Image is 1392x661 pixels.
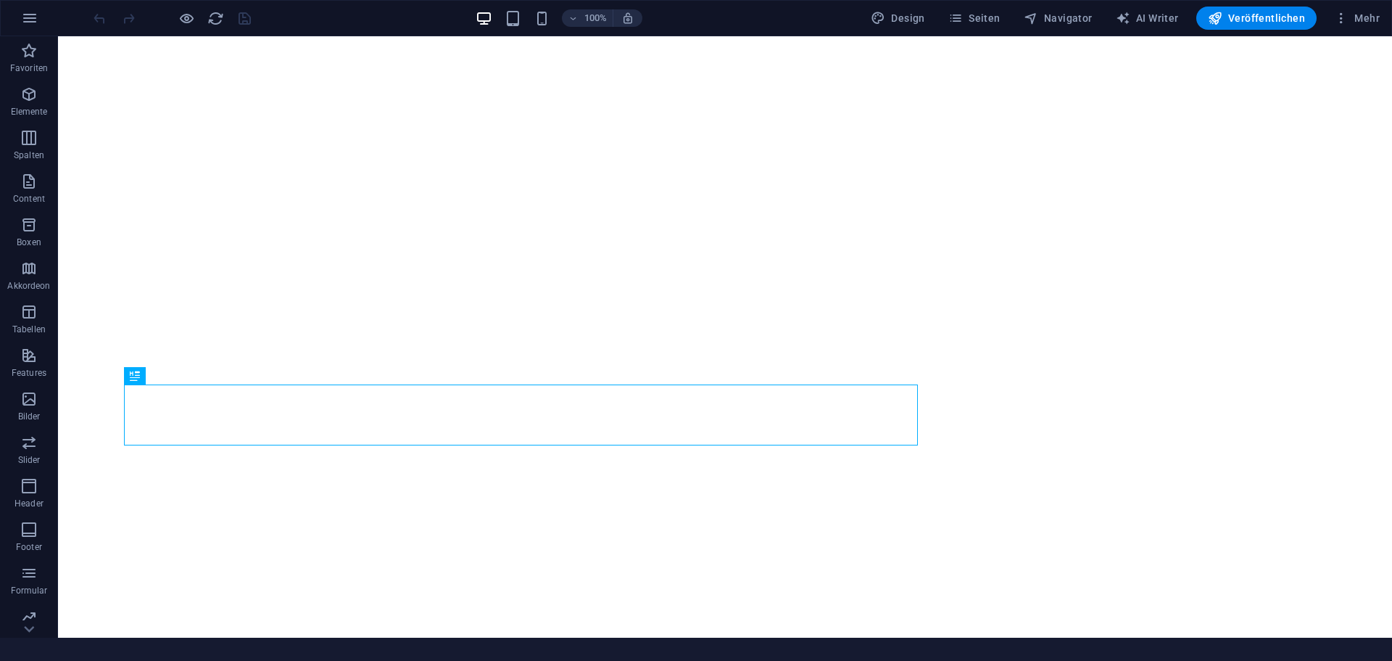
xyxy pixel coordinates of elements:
[12,324,46,335] p: Tabellen
[18,454,41,466] p: Slider
[14,149,44,161] p: Spalten
[10,62,48,74] p: Favoriten
[1334,11,1380,25] span: Mehr
[18,411,41,422] p: Bilder
[584,9,607,27] h6: 100%
[562,9,613,27] button: 100%
[1208,11,1305,25] span: Veröffentlichen
[1196,7,1317,30] button: Veröffentlichen
[178,9,195,27] button: Klicke hier, um den Vorschau-Modus zu verlassen
[1110,7,1185,30] button: AI Writer
[865,7,931,30] button: Design
[1116,11,1179,25] span: AI Writer
[16,541,42,553] p: Footer
[14,498,43,509] p: Header
[948,11,1000,25] span: Seiten
[11,585,48,596] p: Formular
[621,12,634,25] i: Bei Größenänderung Zoomstufe automatisch an das gewählte Gerät anpassen.
[207,9,224,27] button: reload
[207,10,224,27] i: Seite neu laden
[13,193,45,205] p: Content
[1018,7,1098,30] button: Navigator
[11,106,48,118] p: Elemente
[871,11,925,25] span: Design
[1328,7,1385,30] button: Mehr
[865,7,931,30] div: Design (Strg+Alt+Y)
[17,237,41,248] p: Boxen
[1024,11,1093,25] span: Navigator
[12,367,46,379] p: Features
[942,7,1006,30] button: Seiten
[7,280,50,292] p: Akkordeon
